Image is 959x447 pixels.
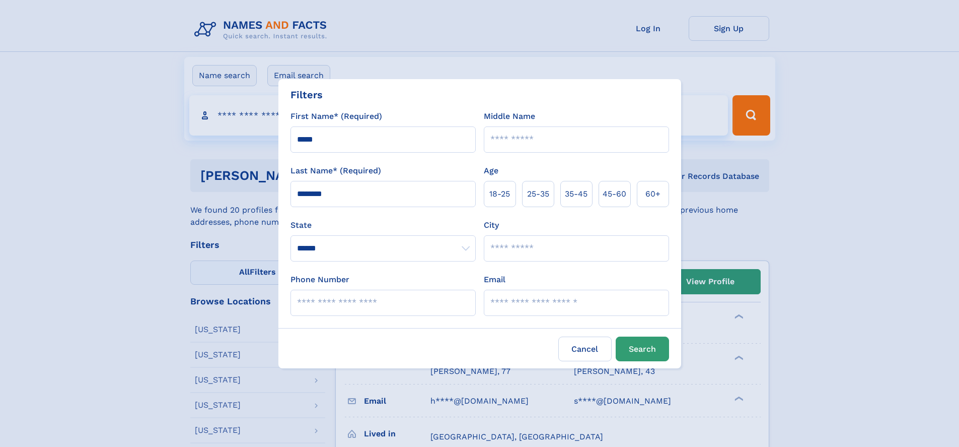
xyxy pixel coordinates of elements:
[484,219,499,231] label: City
[603,188,626,200] span: 45‑60
[290,110,382,122] label: First Name* (Required)
[558,337,612,361] label: Cancel
[290,274,349,286] label: Phone Number
[616,337,669,361] button: Search
[484,165,498,177] label: Age
[484,110,535,122] label: Middle Name
[290,219,476,231] label: State
[290,87,323,102] div: Filters
[527,188,549,200] span: 25‑35
[484,274,505,286] label: Email
[565,188,587,200] span: 35‑45
[489,188,510,200] span: 18‑25
[645,188,660,200] span: 60+
[290,165,381,177] label: Last Name* (Required)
